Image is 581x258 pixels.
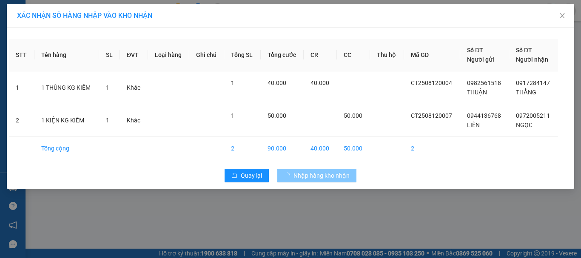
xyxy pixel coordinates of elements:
th: Tổng SL [224,39,260,71]
span: NGỌC [516,122,533,128]
td: 2 [224,137,260,160]
th: CC [337,39,370,71]
span: rollback [231,173,237,179]
span: 0982561518 [467,79,501,86]
th: ĐVT [120,39,148,71]
span: CT2508120007 [411,112,452,119]
td: 2 [9,104,34,137]
th: Loại hàng [148,39,190,71]
span: LIÊN [467,122,480,128]
span: close [559,12,566,19]
span: Số ĐT [467,47,483,54]
button: Nhập hàng kho nhận [277,169,356,182]
td: 2 [404,137,461,160]
td: Khác [120,71,148,104]
span: 1 [106,117,109,124]
span: 0944136768 [467,112,501,119]
td: Tổng cộng [34,137,99,160]
th: STT [9,39,34,71]
span: 1 [231,79,234,86]
td: 90.000 [261,137,304,160]
th: SL [99,39,120,71]
td: 50.000 [337,137,370,160]
span: loading [284,173,293,179]
td: Khác [120,104,148,137]
th: Ghi chú [189,39,224,71]
span: 40.000 [310,79,329,86]
td: 1 THÙNG KG KIỂM [34,71,99,104]
span: Quay lại [241,171,262,180]
span: 1 [106,84,109,91]
span: THẰNG [516,89,536,96]
span: 0917284147 [516,79,550,86]
span: XÁC NHẬN SỐ HÀNG NHẬP VÀO KHO NHẬN [17,11,152,20]
span: Người gửi [467,56,494,63]
td: 40.000 [304,137,337,160]
span: Người nhận [516,56,548,63]
th: Tên hàng [34,39,99,71]
button: rollbackQuay lại [225,169,269,182]
th: CR [304,39,337,71]
td: 1 KIỆN KG KIỂM [34,104,99,137]
span: 0972005211 [516,112,550,119]
button: Close [550,4,574,28]
span: CT2508120004 [411,79,452,86]
span: 50.000 [268,112,286,119]
span: 50.000 [344,112,362,119]
span: Nhập hàng kho nhận [293,171,350,180]
span: Số ĐT [516,47,532,54]
span: 1 [231,112,234,119]
td: 1 [9,71,34,104]
span: THUẬN [467,89,487,96]
th: Mã GD [404,39,461,71]
th: Tổng cước [261,39,304,71]
span: 40.000 [268,79,286,86]
th: Thu hộ [370,39,404,71]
